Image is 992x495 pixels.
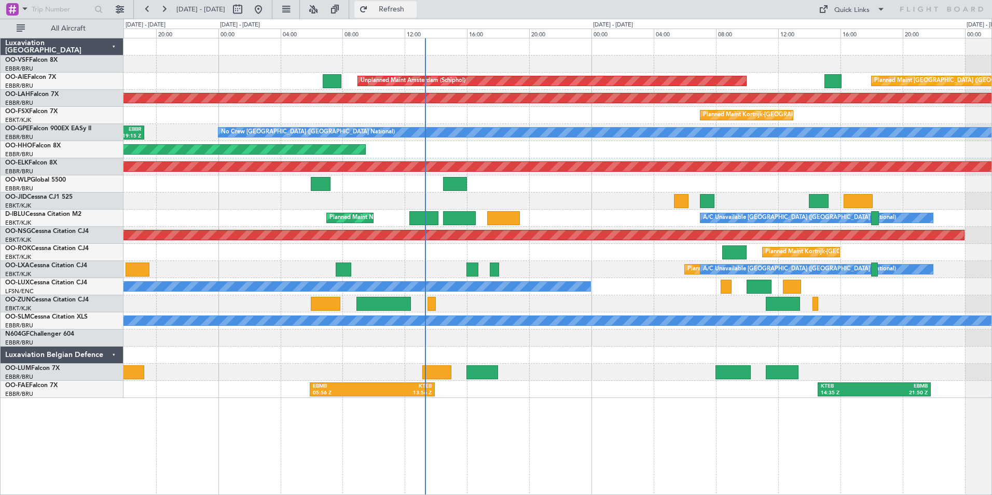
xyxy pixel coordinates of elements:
[903,29,965,38] div: 20:00
[5,126,30,132] span: OO-GPE
[716,29,778,38] div: 08:00
[5,177,31,183] span: OO-WLP
[5,263,30,269] span: OO-LXA
[5,253,31,261] a: EBKT/KJK
[5,150,33,158] a: EBBR/BRU
[765,244,886,260] div: Planned Maint Kortrijk-[GEOGRAPHIC_DATA]
[354,1,417,18] button: Refresh
[342,29,405,38] div: 08:00
[5,91,59,98] a: OO-LAHFalcon 7X
[5,57,58,63] a: OO-VSFFalcon 8X
[5,314,30,320] span: OO-SLM
[467,29,529,38] div: 16:00
[5,143,61,149] a: OO-HHOFalcon 8X
[5,228,89,235] a: OO-NSGCessna Citation CJ4
[5,65,33,73] a: EBBR/BRU
[5,91,30,98] span: OO-LAH
[126,21,166,30] div: [DATE] - [DATE]
[32,2,91,17] input: Trip Number
[874,390,928,397] div: 21:50 Z
[5,236,31,244] a: EBKT/KJK
[591,29,654,38] div: 00:00
[5,270,31,278] a: EBKT/KJK
[5,382,58,389] a: OO-FAEFalcon 7X
[101,126,141,133] div: EBBR
[5,143,32,149] span: OO-HHO
[5,116,31,124] a: EBKT/KJK
[5,365,31,372] span: OO-LUM
[5,245,89,252] a: OO-ROKCessna Citation CJ4
[5,382,29,389] span: OO-FAE
[373,383,432,390] div: KTEB
[370,6,414,13] span: Refresh
[5,160,57,166] a: OO-ELKFalcon 8X
[5,211,81,217] a: D-IBLUCessna Citation M2
[5,126,91,132] a: OO-GPEFalcon 900EX EASy II
[5,297,31,303] span: OO-ZUN
[834,5,870,16] div: Quick Links
[313,383,372,390] div: EBMB
[11,20,113,37] button: All Aircraft
[5,339,33,347] a: EBBR/BRU
[821,390,874,397] div: 14:35 Z
[5,314,88,320] a: OO-SLMCessna Citation XLS
[778,29,841,38] div: 12:00
[687,262,808,277] div: Planned Maint Kortrijk-[GEOGRAPHIC_DATA]
[841,29,903,38] div: 16:00
[5,331,30,337] span: N604GF
[5,280,30,286] span: OO-LUX
[5,365,60,372] a: OO-LUMFalcon 7X
[5,74,27,80] span: OO-AIE
[703,107,824,123] div: Planned Maint Kortrijk-[GEOGRAPHIC_DATA]
[5,133,33,141] a: EBBR/BRU
[5,194,27,200] span: OO-JID
[176,5,225,14] span: [DATE] - [DATE]
[5,177,66,183] a: OO-WLPGlobal 5500
[5,297,89,303] a: OO-ZUNCessna Citation CJ4
[94,29,156,38] div: 16:00
[529,29,591,38] div: 20:00
[361,73,465,89] div: Unplanned Maint Amsterdam (Schiphol)
[593,21,633,30] div: [DATE] - [DATE]
[5,390,33,398] a: EBBR/BRU
[814,1,890,18] button: Quick Links
[5,82,33,90] a: EBBR/BRU
[5,194,73,200] a: OO-JIDCessna CJ1 525
[405,29,467,38] div: 12:00
[313,390,372,397] div: 05:56 Z
[5,373,33,381] a: EBBR/BRU
[329,210,445,226] div: Planned Maint Nice ([GEOGRAPHIC_DATA])
[5,160,29,166] span: OO-ELK
[5,245,31,252] span: OO-ROK
[5,219,31,227] a: EBKT/KJK
[218,29,281,38] div: 00:00
[5,185,33,192] a: EBBR/BRU
[156,29,218,38] div: 20:00
[27,25,109,32] span: All Aircraft
[5,108,58,115] a: OO-FSXFalcon 7X
[5,305,31,312] a: EBKT/KJK
[373,390,432,397] div: 13:56 Z
[221,125,395,140] div: No Crew [GEOGRAPHIC_DATA] ([GEOGRAPHIC_DATA] National)
[5,322,33,329] a: EBBR/BRU
[5,168,33,175] a: EBBR/BRU
[821,383,874,390] div: KTEB
[5,228,31,235] span: OO-NSG
[5,263,87,269] a: OO-LXACessna Citation CJ4
[5,57,29,63] span: OO-VSF
[220,21,260,30] div: [DATE] - [DATE]
[5,108,29,115] span: OO-FSX
[654,29,716,38] div: 04:00
[5,99,33,107] a: EBBR/BRU
[281,29,343,38] div: 04:00
[703,210,896,226] div: A/C Unavailable [GEOGRAPHIC_DATA] ([GEOGRAPHIC_DATA] National)
[5,287,34,295] a: LFSN/ENC
[5,280,87,286] a: OO-LUXCessna Citation CJ4
[5,331,74,337] a: N604GFChallenger 604
[5,202,31,210] a: EBKT/KJK
[5,74,56,80] a: OO-AIEFalcon 7X
[874,383,928,390] div: EBMB
[703,262,896,277] div: A/C Unavailable [GEOGRAPHIC_DATA] ([GEOGRAPHIC_DATA] National)
[5,211,25,217] span: D-IBLU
